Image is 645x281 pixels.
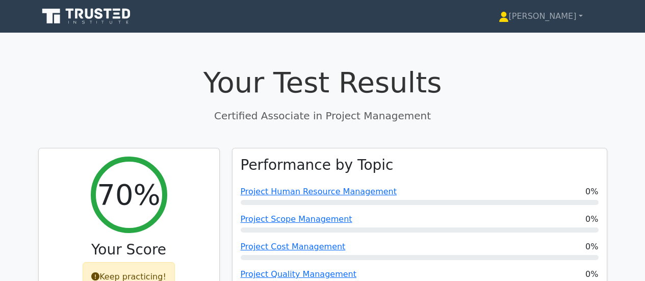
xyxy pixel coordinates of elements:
[241,187,397,196] a: Project Human Resource Management
[585,241,598,253] span: 0%
[38,108,607,123] p: Certified Associate in Project Management
[585,268,598,280] span: 0%
[585,213,598,225] span: 0%
[241,214,352,224] a: Project Scope Management
[241,242,346,251] a: Project Cost Management
[241,269,356,279] a: Project Quality Management
[97,177,160,212] h2: 70%
[38,65,607,99] h1: Your Test Results
[47,241,211,259] h3: Your Score
[585,186,598,198] span: 0%
[241,157,394,174] h3: Performance by Topic
[474,6,607,27] a: [PERSON_NAME]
